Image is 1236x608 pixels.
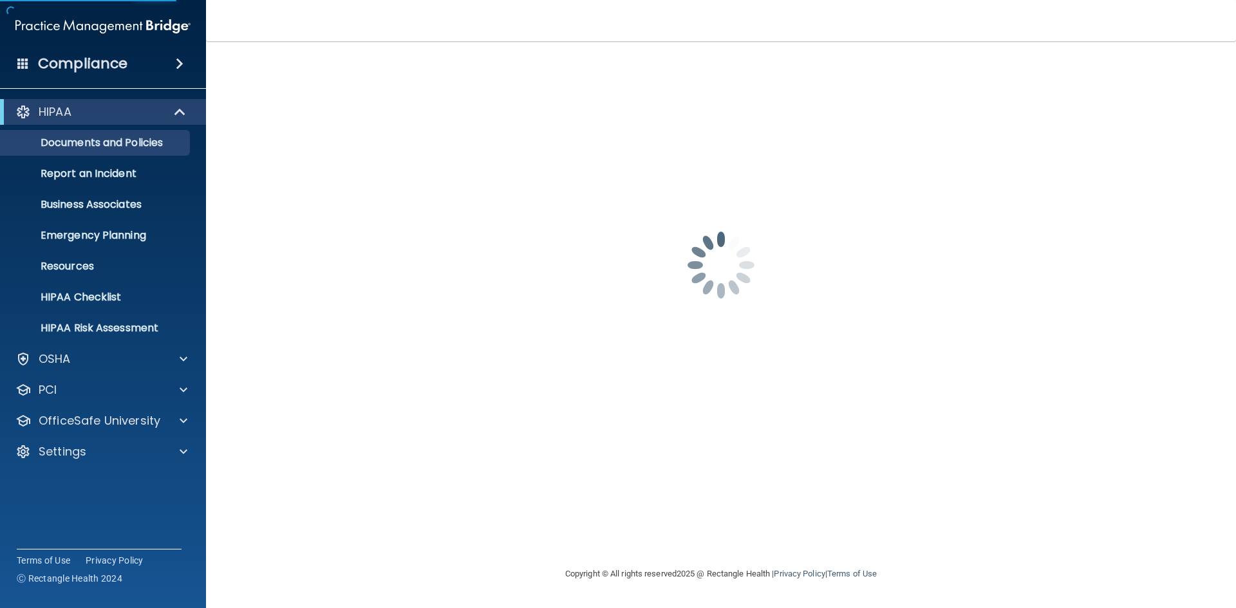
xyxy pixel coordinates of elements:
[15,413,187,428] a: OfficeSafe University
[86,554,144,567] a: Privacy Policy
[15,14,191,39] img: PMB logo
[8,291,184,304] p: HIPAA Checklist
[486,553,956,594] div: Copyright © All rights reserved 2025 @ Rectangle Health | |
[39,351,71,367] p: OSHA
[827,569,877,578] a: Terms of Use
[657,201,785,329] img: spinner.e123f6fc.gif
[38,55,127,73] h4: Compliance
[8,136,184,149] p: Documents and Policies
[15,382,187,398] a: PCI
[15,444,187,459] a: Settings
[15,104,187,120] a: HIPAA
[39,104,71,120] p: HIPAA
[39,444,86,459] p: Settings
[8,229,184,242] p: Emergency Planning
[8,260,184,273] p: Resources
[39,413,160,428] p: OfficeSafe University
[8,198,184,211] p: Business Associates
[17,554,70,567] a: Terms of Use
[15,351,187,367] a: OSHA
[17,572,122,585] span: Ⓒ Rectangle Health 2024
[8,322,184,335] p: HIPAA Risk Assessment
[8,167,184,180] p: Report an Incident
[774,569,825,578] a: Privacy Policy
[39,382,57,398] p: PCI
